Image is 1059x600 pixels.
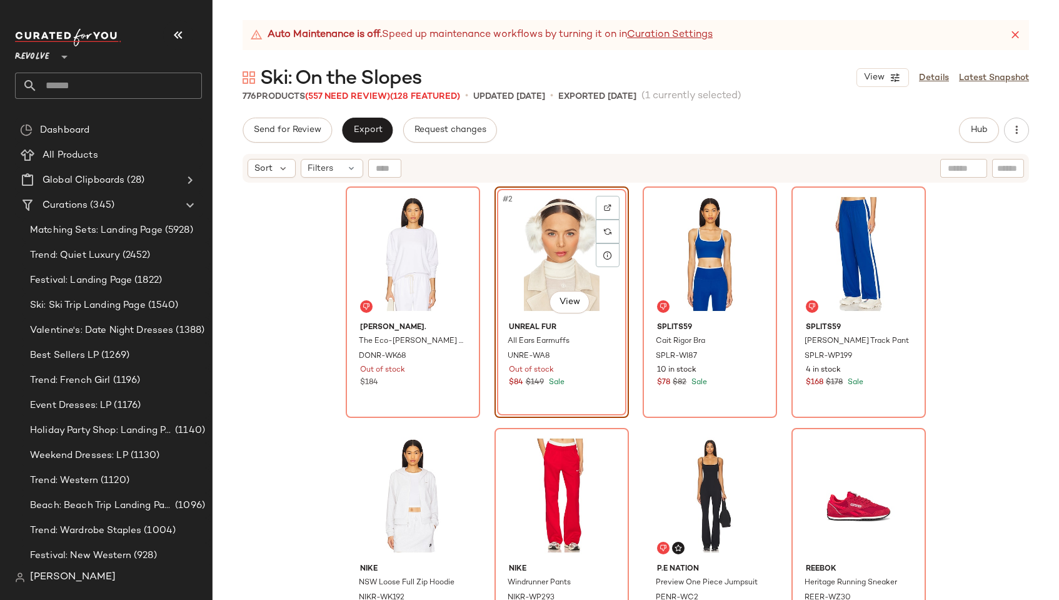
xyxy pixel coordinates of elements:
button: Request changes [403,118,497,143]
span: (1269) [99,348,129,363]
span: Splits59 [806,322,911,333]
span: Global Clipboards [43,173,124,188]
span: Dashboard [40,123,89,138]
img: SPLR-WI87_V1.jpg [647,191,773,317]
span: #2 [501,193,515,206]
span: Request changes [414,125,486,135]
span: Holiday Party Shop: Landing Page [30,424,173,438]
img: svg%3e [363,303,370,310]
a: Curation Settings [627,28,713,43]
p: Exported [DATE] [558,90,636,103]
span: UNRE-WA8 [508,351,550,362]
span: $178 [826,377,843,389]
span: P.E Nation [657,564,763,575]
span: Valentine's: Date Night Dresses [30,323,173,338]
span: Cait Rigor Bra [656,336,705,347]
span: (28) [124,173,144,188]
img: svg%3e [808,303,816,310]
span: Hub [970,125,988,135]
span: Trend: Western [30,474,98,488]
span: Send for Review [253,125,321,135]
img: svg%3e [660,303,667,310]
span: [PERSON_NAME] [30,570,116,585]
span: (557 Need Review) [305,92,390,101]
span: (1540) [146,298,179,313]
span: Revolve [15,43,49,65]
span: • [465,89,468,104]
span: Sort [254,162,273,175]
span: (2452) [120,248,151,263]
span: 10 in stock [657,365,696,376]
span: Best Sellers LP [30,348,99,363]
button: Hub [959,118,999,143]
span: All Ears Earmuffs [508,336,570,347]
span: (1196) [111,374,141,388]
span: Curations [43,198,88,213]
span: (1140) [173,424,205,438]
span: Preview One Piece Jumpsuit [656,577,758,589]
span: SPLR-WP199 [805,351,852,362]
span: Trend: French Girl [30,374,111,388]
div: Products [243,90,460,103]
button: View [856,68,909,87]
span: Festival: New Western [30,549,131,563]
span: Ski: Ski Trip Landing Page [30,298,146,313]
span: DONR-WK68 [359,351,406,362]
span: (1096) [173,499,205,513]
span: NSW Loose Full Zip Hoodie [359,577,454,589]
button: View [550,291,590,313]
span: 4 in stock [806,365,841,376]
img: SPLR-WP199_V1.jpg [796,191,921,317]
img: NIKR-WP293_V1.jpg [499,432,625,559]
span: $184 [360,377,378,389]
span: Ski: On the Slopes [260,66,421,91]
button: Export [342,118,393,143]
span: Event Dresses: LP [30,399,111,413]
span: (928) [131,549,157,563]
img: svg%3e [15,572,25,582]
img: svg%3e [604,204,611,211]
img: svg%3e [243,71,255,84]
img: cfy_white_logo.C9jOOHJF.svg [15,29,121,46]
span: (128 Featured) [390,92,460,101]
button: Send for Review [243,118,332,143]
span: (1004) [141,524,176,538]
span: (5928) [163,223,193,238]
span: Nike [509,564,615,575]
span: $82 [673,377,686,389]
span: Out of stock [360,365,405,376]
span: Heritage Running Sneaker [805,577,897,589]
img: svg%3e [604,228,611,235]
span: (1130) [128,449,160,463]
a: Details [919,71,949,84]
img: svg%3e [675,544,682,552]
span: View [863,73,885,83]
img: DONR-WK68_V1.jpg [350,191,476,317]
span: Beach: Beach Trip Landing Page [30,499,173,513]
span: Sale [845,379,863,387]
span: (1388) [173,323,204,338]
span: [PERSON_NAME]. [360,322,466,333]
span: Trend: Wardrobe Staples [30,524,141,538]
span: (1 currently selected) [641,89,741,104]
img: REER-WZ30_V1.jpg [796,432,921,559]
span: All Products [43,148,98,163]
span: Weekend Dresses: LP [30,449,128,463]
span: 776 [243,92,256,101]
span: Trend: Quiet Luxury [30,248,120,263]
span: Sale [689,379,707,387]
img: svg%3e [660,544,667,552]
strong: Auto Maintenance is off. [268,28,382,43]
div: Speed up maintenance workflows by turning it on in [250,28,713,43]
img: NIKR-WK192_V1.jpg [350,432,476,559]
span: (1822) [132,273,162,288]
span: Windrunner Pants [508,577,571,589]
p: updated [DATE] [473,90,545,103]
span: (1120) [98,474,129,488]
span: Filters [308,162,333,175]
img: UNRE-WA8_V1.jpg [499,191,625,317]
span: Matching Sets: Landing Page [30,223,163,238]
span: $168 [806,377,823,389]
span: [PERSON_NAME] Track Pant [805,336,909,347]
span: Festival: Landing Page [30,273,132,288]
